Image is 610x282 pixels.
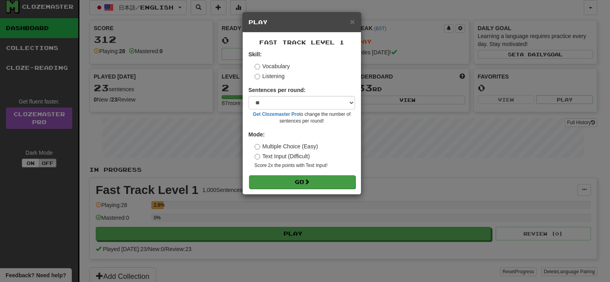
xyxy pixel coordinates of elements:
[249,51,262,58] strong: Skill:
[249,175,355,189] button: Go
[259,39,344,46] span: Fast Track Level 1
[255,64,260,69] input: Vocabulary
[255,144,260,150] input: Multiple Choice (Easy)
[255,154,260,159] input: Text Input (Difficult)
[249,111,355,125] small: to change the number of sentences per round!
[255,162,355,169] small: Score 2x the points with Text Input !
[255,142,318,150] label: Multiple Choice (Easy)
[249,131,265,138] strong: Mode:
[255,74,260,79] input: Listening
[253,111,299,117] a: Get Clozemaster Pro
[350,17,355,26] span: ×
[249,86,306,94] label: Sentences per round:
[350,17,355,26] button: Close
[255,152,310,160] label: Text Input (Difficult)
[249,18,355,26] h5: Play
[255,62,290,70] label: Vocabulary
[255,72,285,80] label: Listening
